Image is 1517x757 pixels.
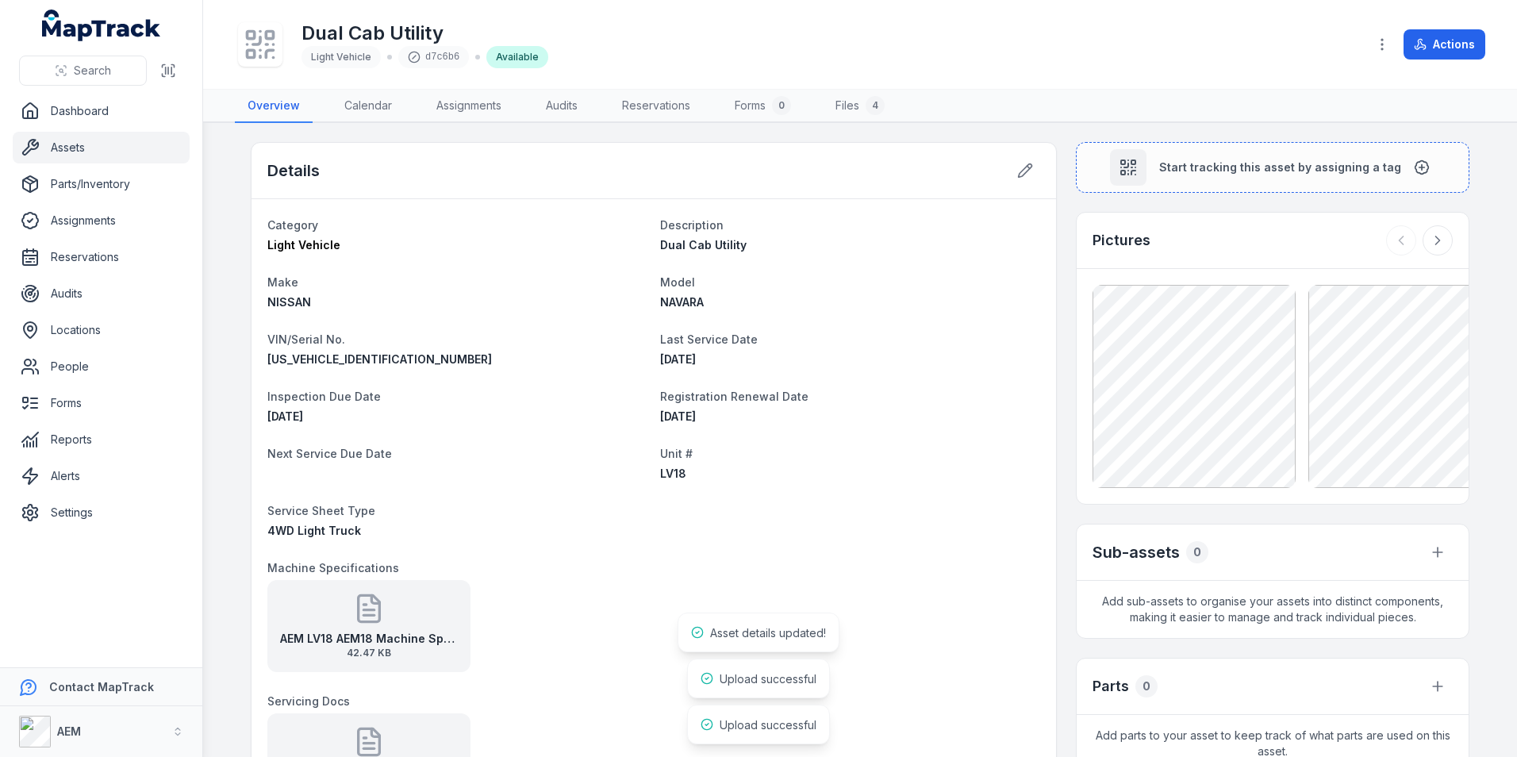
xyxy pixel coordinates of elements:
[486,46,548,68] div: Available
[1076,142,1469,193] button: Start tracking this asset by assigning a tag
[267,352,492,366] span: [US_VEHICLE_IDENTIFICATION_NUMBER]
[267,390,381,403] span: Inspection Due Date
[424,90,514,123] a: Assignments
[720,672,816,686] span: Upload successful
[267,447,392,460] span: Next Service Due Date
[1093,675,1129,697] h3: Parts
[722,90,804,123] a: Forms0
[772,96,791,115] div: 0
[267,694,350,708] span: Servicing Docs
[267,409,303,423] span: [DATE]
[267,332,345,346] span: VIN/Serial No.
[13,497,190,528] a: Settings
[1186,541,1208,563] div: 0
[13,168,190,200] a: Parts/Inventory
[660,332,758,346] span: Last Service Date
[280,631,458,647] strong: AEM LV18 AEM18 Machine Specifications
[660,238,747,252] span: Dual Cab Utility
[533,90,590,123] a: Audits
[13,241,190,273] a: Reservations
[1093,229,1150,252] h3: Pictures
[49,680,154,694] strong: Contact MapTrack
[1093,541,1180,563] h2: Sub-assets
[74,63,111,79] span: Search
[1159,159,1401,175] span: Start tracking this asset by assigning a tag
[660,447,693,460] span: Unit #
[13,351,190,382] a: People
[1404,29,1485,60] button: Actions
[267,561,399,574] span: Machine Specifications
[311,51,371,63] span: Light Vehicle
[13,278,190,309] a: Audits
[235,90,313,123] a: Overview
[267,409,303,423] time: 19/08/2030, 12:00:00 am
[398,46,469,68] div: d7c6b6
[660,467,686,480] span: LV18
[267,238,340,252] span: Light Vehicle
[280,647,458,659] span: 42.47 KB
[823,90,897,123] a: Files4
[660,409,696,423] span: [DATE]
[1135,675,1158,697] div: 0
[13,95,190,127] a: Dashboard
[13,460,190,492] a: Alerts
[660,218,724,232] span: Description
[1077,581,1469,638] span: Add sub-assets to organise your assets into distinct components, making it easier to manage and t...
[267,159,320,182] h2: Details
[13,205,190,236] a: Assignments
[866,96,885,115] div: 4
[267,218,318,232] span: Category
[332,90,405,123] a: Calendar
[57,724,81,738] strong: AEM
[42,10,161,41] a: MapTrack
[19,56,147,86] button: Search
[660,275,695,289] span: Model
[720,718,816,732] span: Upload successful
[301,21,548,46] h1: Dual Cab Utility
[660,352,696,366] span: [DATE]
[13,387,190,419] a: Forms
[660,390,808,403] span: Registration Renewal Date
[267,504,375,517] span: Service Sheet Type
[660,352,696,366] time: 12/08/2025, 12:00:00 am
[267,275,298,289] span: Make
[609,90,703,123] a: Reservations
[267,524,361,537] span: 4WD Light Truck
[13,132,190,163] a: Assets
[710,626,826,640] span: Asset details updated!
[660,409,696,423] time: 19/08/2026, 12:00:00 am
[660,295,704,309] span: NAVARA
[267,295,311,309] span: NISSAN
[13,314,190,346] a: Locations
[13,424,190,455] a: Reports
